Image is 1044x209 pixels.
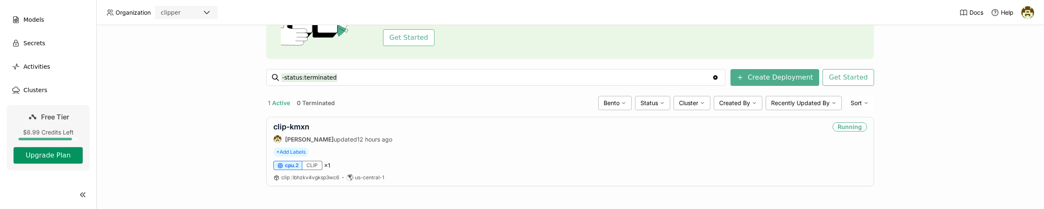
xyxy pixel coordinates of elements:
span: 12 hours ago [357,136,392,143]
div: Bento [598,96,632,110]
div: Running [833,122,867,132]
a: Models [7,11,90,28]
span: : [291,174,292,181]
div: Help [991,8,1013,17]
svg: Clear value [712,74,719,81]
span: +Add Labels [273,147,309,157]
button: 0 Terminated [295,98,337,108]
span: Recently Updated By [771,99,830,107]
a: Activities [7,58,90,75]
span: × 1 [324,162,330,169]
span: Organization [116,9,151,16]
a: clip:lbhzkv4vgksp3wc6 [281,174,339,181]
button: Get Started [823,69,874,86]
div: updated [273,135,392,143]
span: Help [1001,9,1013,16]
span: Cluster [679,99,698,107]
span: Free Tier [41,113,69,121]
span: Created By [719,99,750,107]
span: Sort [851,99,862,107]
button: Upgrade Plan [13,147,83,164]
div: Cluster [674,96,710,110]
a: clip-kmxn [273,122,309,131]
a: Secrets [7,35,90,52]
a: Free Tier$8.99 Credits LeftUpgrade Plan [7,105,90,170]
div: Recently Updated By [766,96,842,110]
span: cpu.2 [285,162,298,169]
div: $8.99 Credits Left [13,129,83,136]
a: Clusters [7,82,90,98]
div: clipper [161,8,181,17]
strong: [PERSON_NAME] [285,136,334,143]
span: Activities [23,62,50,72]
div: CLIP [302,161,322,170]
a: Docs [959,8,983,17]
span: us-central-1 [355,174,384,181]
span: Clusters [23,85,47,95]
span: Status [640,99,658,107]
span: Bento [604,99,620,107]
button: Create Deployment [730,69,819,86]
span: Models [23,15,44,25]
input: Selected clipper. [182,9,183,17]
div: Status [635,96,670,110]
button: Get Started [383,29,435,46]
span: Docs [969,9,983,16]
input: Search [281,71,712,84]
img: Ilya Mazalov [274,135,281,143]
span: Secrets [23,38,45,48]
span: clip lbhzkv4vgksp3wc6 [281,174,339,181]
button: 1 Active [266,98,292,108]
div: Sort [845,96,874,110]
img: Ilya Mazalov [1021,6,1034,19]
div: Created By [714,96,762,110]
